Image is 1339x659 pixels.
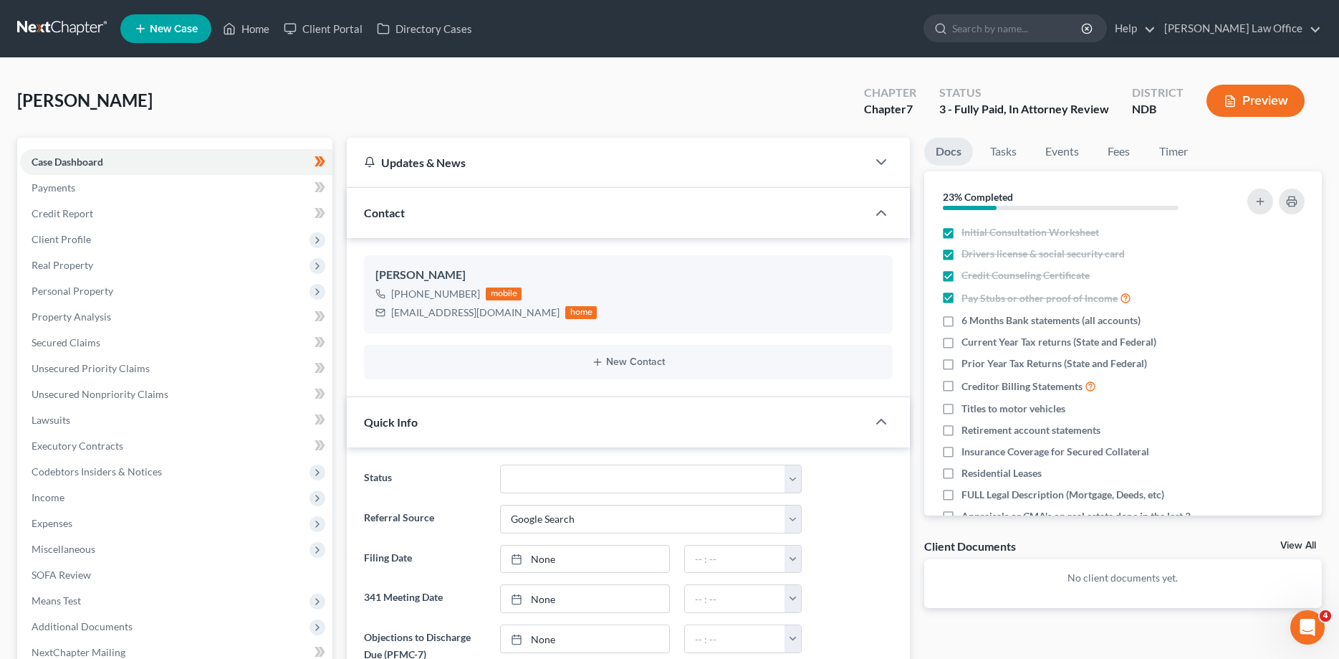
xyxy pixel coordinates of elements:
[961,423,1100,437] span: Retirement account statements
[375,356,880,368] button: New Contact
[32,181,75,194] span: Payments
[32,543,95,555] span: Miscellaneous
[943,191,1013,203] strong: 23% Completed
[961,268,1090,283] span: Credit Counseling Certificate
[32,414,70,426] span: Lawsuits
[20,356,332,381] a: Unsecured Priority Claims
[961,488,1164,502] span: FULL Legal Description (Mortgage, Deeds, etc)
[32,440,123,452] span: Executory Contracts
[20,407,332,433] a: Lawsuits
[32,491,64,503] span: Income
[864,101,916,118] div: Chapter
[952,15,1083,42] input: Search by name...
[961,225,1099,240] span: Initial Consultation Worksheet
[17,90,153,110] span: [PERSON_NAME]
[32,362,150,374] span: Unsecured Priority Claims
[150,24,198,34] span: New Case
[32,569,91,581] span: SOFA Review
[357,465,492,493] label: Status
[979,138,1028,166] a: Tasks
[20,304,332,330] a: Property Analysis
[32,465,162,478] span: Codebtors Insiders & Notices
[32,233,91,245] span: Client Profile
[1148,138,1199,166] a: Timer
[961,335,1156,349] span: Current Year Tax returns (State and Federal)
[486,288,522,300] div: mobile
[961,356,1147,371] span: Prior Year Tax Returns (State and Federal)
[32,310,111,323] span: Property Analysis
[906,102,913,115] span: 7
[357,505,492,534] label: Referral Source
[32,594,81,607] span: Means Test
[1290,610,1325,645] iframe: Intercom live chat
[501,625,670,653] a: None
[1034,138,1090,166] a: Events
[961,313,1141,328] span: 6 Months Bank statements (all accounts)
[501,585,670,612] a: None
[939,101,1109,118] div: 3 - Fully Paid, In Attorney Review
[32,156,103,168] span: Case Dashboard
[20,149,332,175] a: Case Dashboard
[936,571,1310,585] p: No client documents yet.
[216,16,277,42] a: Home
[924,539,1016,554] div: Client Documents
[1096,138,1142,166] a: Fees
[939,85,1109,101] div: Status
[961,247,1125,261] span: Drivers license & social security card
[32,517,72,529] span: Expenses
[1132,85,1184,101] div: District
[357,545,492,574] label: Filing Date
[20,175,332,201] a: Payments
[32,646,125,658] span: NextChapter Mailing
[375,267,880,284] div: [PERSON_NAME]
[20,381,332,407] a: Unsecured Nonpriority Claims
[357,584,492,613] label: 341 Meeting Date
[685,585,785,612] input: -- : --
[32,388,168,400] span: Unsecured Nonpriority Claims
[864,85,916,101] div: Chapter
[685,625,785,653] input: -- : --
[391,305,560,320] div: [EMAIL_ADDRESS][DOMAIN_NAME]
[20,562,332,588] a: SOFA Review
[364,415,418,429] span: Quick Info
[1157,16,1321,42] a: [PERSON_NAME] Law Office
[1108,16,1156,42] a: Help
[32,259,93,271] span: Real Property
[20,330,332,356] a: Secured Claims
[924,138,973,166] a: Docs
[961,379,1083,394] span: Creditor Billing Statements
[391,287,480,301] div: [PHONE_NUMBER]
[32,620,133,632] span: Additional Documents
[961,509,1210,538] span: Appraisals or CMA's on real estate done in the last 3 years OR required by attorney
[32,207,93,219] span: Credit Report
[501,546,670,573] a: None
[277,16,370,42] a: Client Portal
[20,201,332,227] a: Credit Report
[20,433,332,459] a: Executory Contracts
[1132,101,1184,118] div: NDB
[1280,541,1316,551] a: View All
[961,402,1065,416] span: Titles to motor vehicles
[961,466,1042,480] span: Residential Leases
[32,285,113,297] span: Personal Property
[364,155,849,170] div: Updates & News
[370,16,479,42] a: Directory Cases
[364,206,405,219] span: Contact
[32,336,100,349] span: Secured Claims
[961,445,1149,459] span: Insurance Coverage for Secured Collateral
[565,306,597,319] div: home
[685,546,785,573] input: -- : --
[1206,85,1305,117] button: Preview
[1320,610,1331,622] span: 4
[961,291,1118,305] span: Pay Stubs or other proof of Income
